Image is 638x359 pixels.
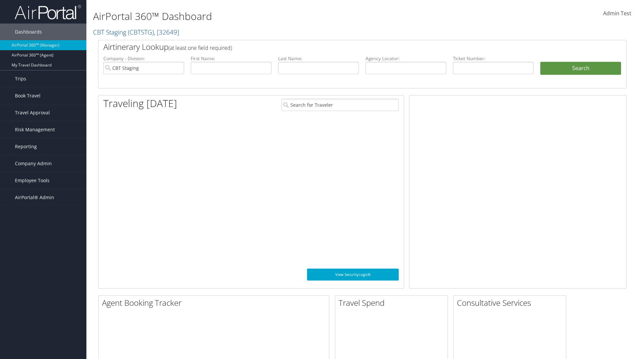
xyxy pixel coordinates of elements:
input: Search for Traveler [281,99,399,111]
h2: Consultative Services [457,297,566,308]
span: Company Admin [15,155,52,172]
span: Dashboards [15,24,42,40]
h1: Traveling [DATE] [103,96,177,110]
span: Travel Approval [15,104,50,121]
label: Ticket Number: [453,55,534,62]
span: Risk Management [15,121,55,138]
h2: Airtinerary Lookup [103,41,577,53]
img: airportal-logo.png [15,4,81,20]
span: (at least one field required) [168,44,232,52]
a: CBT Staging [93,28,179,37]
h2: Travel Spend [339,297,448,308]
span: Employee Tools [15,172,50,189]
button: Search [540,62,621,75]
a: Admin Test [603,3,631,24]
span: ( CBTSTG ) [128,28,154,37]
label: First Name: [191,55,271,62]
span: Reporting [15,138,37,155]
label: Last Name: [278,55,359,62]
span: Trips [15,70,26,87]
label: Company - Division: [103,55,184,62]
a: View SecurityLogic® [307,269,399,281]
span: AirPortal® Admin [15,189,54,206]
span: Admin Test [603,10,631,17]
label: Agency Locator: [366,55,446,62]
span: Book Travel [15,87,41,104]
span: , [ 32649 ] [154,28,179,37]
h1: AirPortal 360™ Dashboard [93,9,452,23]
h2: Agent Booking Tracker [102,297,329,308]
